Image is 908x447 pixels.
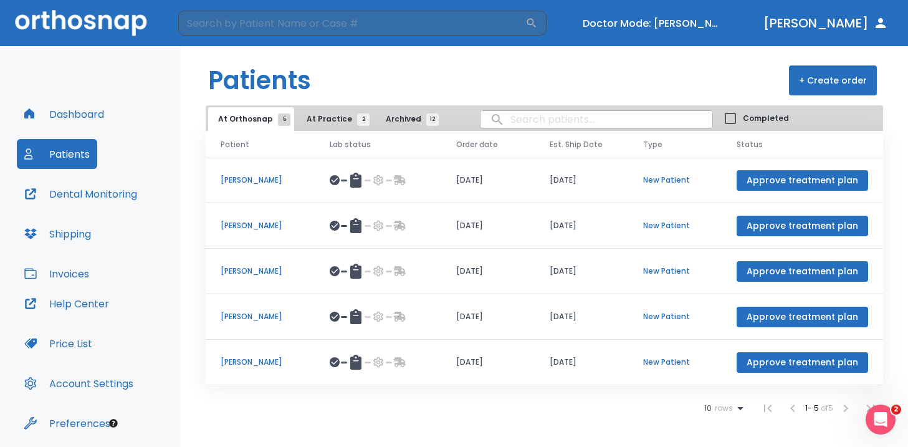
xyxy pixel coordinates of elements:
[737,139,763,150] span: Status
[821,403,833,413] span: of 5
[386,113,432,125] span: Archived
[737,261,868,282] button: Approve treatment plan
[866,405,896,435] iframe: Intercom live chat
[108,418,119,429] div: Tooltip anchor
[480,107,712,132] input: search
[789,65,877,95] button: + Create order
[17,219,98,249] button: Shipping
[17,139,97,169] button: Patients
[17,408,118,438] button: Preferences
[737,352,868,373] button: Approve treatment plan
[805,403,821,413] span: 1 - 5
[737,216,868,236] button: Approve treatment plan
[578,13,727,34] button: Doctor Mode: [PERSON_NAME]
[535,203,628,249] td: [DATE]
[441,294,535,340] td: [DATE]
[456,139,498,150] span: Order date
[307,113,363,125] span: At Practice
[643,357,707,368] p: New Patient
[737,170,868,191] button: Approve treatment plan
[643,175,707,186] p: New Patient
[643,220,707,231] p: New Patient
[441,249,535,294] td: [DATE]
[643,139,662,150] span: Type
[17,259,97,289] button: Invoices
[535,158,628,203] td: [DATE]
[535,249,628,294] td: [DATE]
[221,266,300,277] p: [PERSON_NAME]
[17,179,145,209] button: Dental Monitoring
[178,11,525,36] input: Search by Patient Name or Case #
[535,340,628,385] td: [DATE]
[535,294,628,340] td: [DATE]
[441,203,535,249] td: [DATE]
[218,113,284,125] span: At Orthosnap
[891,405,901,415] span: 2
[550,139,603,150] span: Est. Ship Date
[426,113,439,126] span: 12
[221,357,300,368] p: [PERSON_NAME]
[208,107,445,131] div: tabs
[208,62,311,99] h1: Patients
[737,307,868,327] button: Approve treatment plan
[17,289,117,319] button: Help Center
[643,266,707,277] p: New Patient
[17,99,112,129] button: Dashboard
[441,340,535,385] td: [DATE]
[712,404,733,413] span: rows
[643,311,707,322] p: New Patient
[15,10,147,36] img: Orthosnap
[704,404,712,413] span: 10
[743,113,789,124] span: Completed
[221,311,300,322] p: [PERSON_NAME]
[17,329,100,358] button: Price List
[221,220,300,231] p: [PERSON_NAME]
[278,113,290,126] span: 5
[758,12,893,34] button: [PERSON_NAME]
[357,113,370,126] span: 2
[221,139,249,150] span: Patient
[330,139,371,150] span: Lab status
[221,175,300,186] p: [PERSON_NAME]
[17,368,141,398] button: Account Settings
[441,158,535,203] td: [DATE]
